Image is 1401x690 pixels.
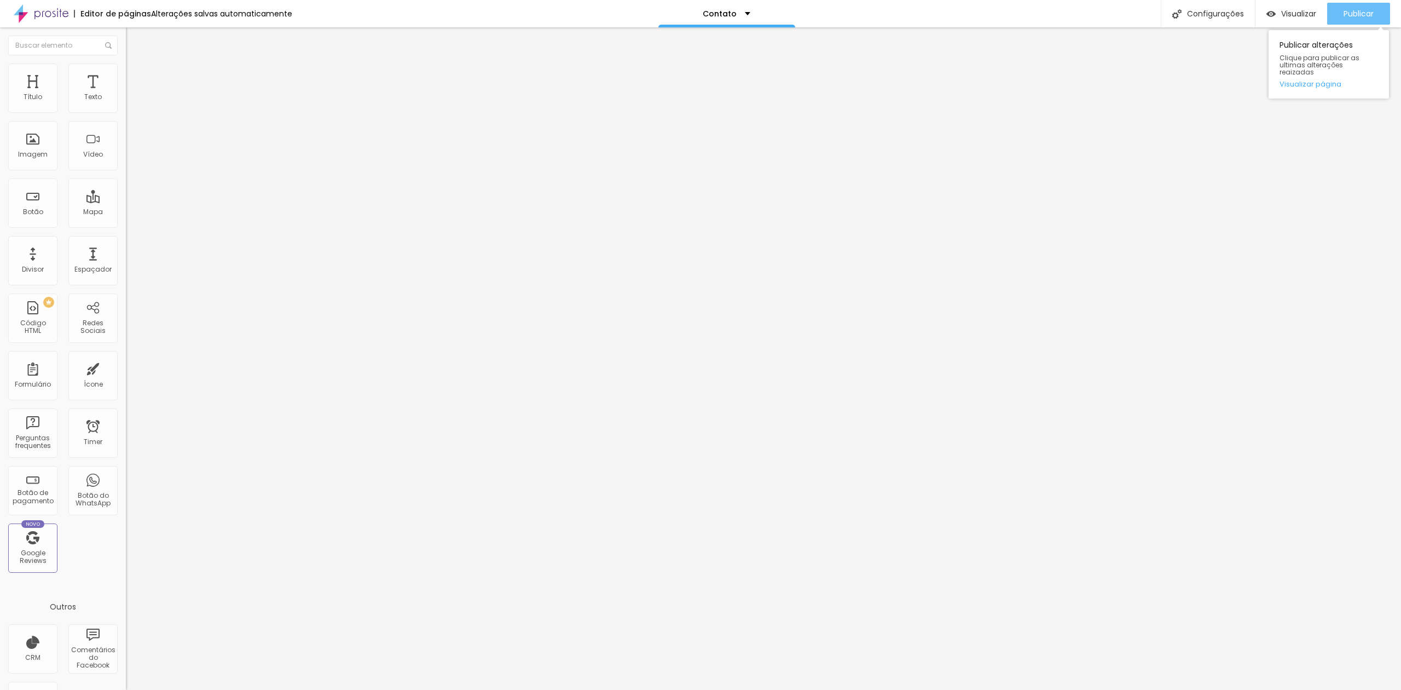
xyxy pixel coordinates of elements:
img: view-1.svg [1266,9,1276,19]
div: Perguntas frequentes [11,434,54,450]
button: Visualizar [1255,3,1327,25]
iframe: Editor [126,27,1401,690]
div: Código HTML [11,319,54,335]
div: Imagem [18,151,48,158]
div: Google Reviews [11,549,54,565]
div: Botão de pagamento [11,489,54,505]
div: Novo [21,520,45,528]
div: Mapa [83,208,103,216]
div: Divisor [22,266,44,273]
div: Timer [84,438,102,446]
p: Contato [703,10,737,18]
span: Publicar [1344,9,1374,18]
div: Espaçador [74,266,112,273]
div: CRM [25,654,40,662]
img: Icone [105,42,112,49]
div: Título [24,93,42,101]
div: Publicar alterações [1269,30,1389,99]
a: Visualizar página [1280,81,1378,88]
div: Botão [23,208,43,216]
img: Icone [1172,9,1182,19]
span: Visualizar [1281,9,1316,18]
div: Comentários do Facebook [71,646,114,670]
div: Texto [84,93,102,101]
div: Botão do WhatsApp [71,492,114,508]
div: Formulário [15,381,51,388]
div: Vídeo [83,151,103,158]
div: Editor de páginas [74,10,151,18]
div: Alterações salvas automaticamente [151,10,292,18]
div: Ícone [84,381,103,388]
div: Redes Sociais [71,319,114,335]
button: Publicar [1327,3,1390,25]
input: Buscar elemento [8,36,118,55]
span: Clique para publicar as ultimas alterações reaizadas [1280,54,1378,76]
